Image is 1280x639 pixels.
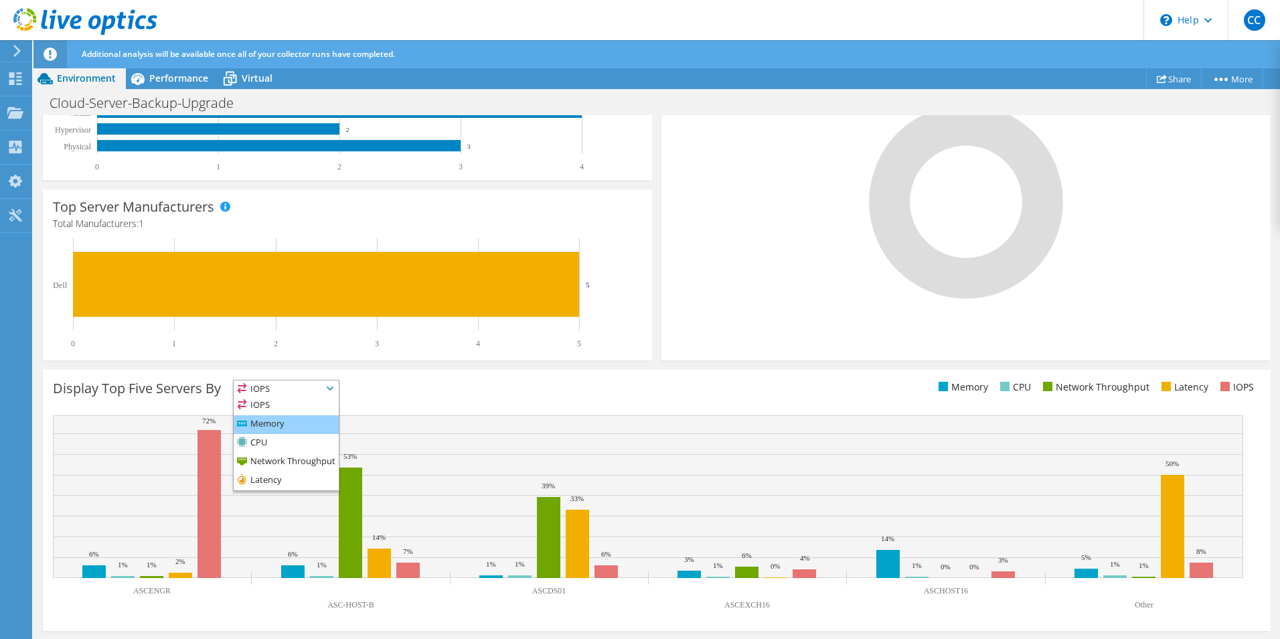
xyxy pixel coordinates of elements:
text: 3 [375,339,379,348]
text: 1% [486,560,496,568]
text: Other [1135,600,1153,610]
text: 1% [713,561,723,569]
text: 6% [288,550,298,558]
text: 5% [1081,553,1091,561]
text: 2 [274,339,278,348]
text: 33% [570,494,584,502]
text: 53% [343,452,357,460]
li: Latency [234,472,339,490]
text: 14% [881,535,894,543]
text: 50% [1166,459,1179,468]
span: Performance [149,72,208,84]
text: 2 [346,127,349,133]
text: 6% [89,550,99,558]
text: 0 [71,339,75,348]
text: 0% [969,563,979,571]
text: ASCENGR [133,586,171,595]
text: 7% [403,547,413,555]
text: 3% [684,555,694,563]
h4: Total Manufacturers: [53,216,642,231]
text: ASCDS01 [532,586,566,595]
span: Additional analysis will be available once all of your collector runs have completed. [82,48,395,60]
text: Physical [64,142,91,151]
text: ASC-HOST-B [327,600,374,610]
text: Dell [53,281,67,290]
text: 3 [467,143,471,150]
text: 3 [459,162,463,171]
text: 6% [601,550,611,558]
text: 14% [372,533,386,541]
text: 1 [172,339,176,348]
text: 0% [771,562,781,570]
span: Virtual [242,72,272,84]
li: Memory [234,415,339,434]
text: 1% [118,561,128,569]
text: 4 [580,162,584,171]
span: 1 [139,217,144,230]
text: 1% [912,561,922,569]
li: IOPS [1217,380,1254,395]
a: More [1201,68,1263,89]
li: Network Throughput [1040,380,1149,395]
text: 1% [1110,560,1120,568]
text: 1% [317,561,327,569]
li: Latency [1158,380,1208,395]
text: 1% [515,560,525,568]
li: Network Throughput [234,453,339,472]
li: CPU [997,380,1031,395]
text: ASCEXCH16 [724,600,770,610]
text: 4% [800,554,810,562]
li: Memory [935,380,988,395]
text: 5 [577,339,581,348]
span: CC [1244,9,1265,31]
text: 0% [941,563,951,571]
text: 1% [1139,561,1149,569]
a: Share [1146,68,1202,89]
text: 39% [542,482,555,490]
text: Hypervisor [55,125,91,135]
li: IOPS [234,397,339,415]
text: 2% [175,557,185,565]
h1: Cloud-Server-Backup-Upgrade [44,96,254,111]
text: 1 [216,162,220,171]
text: 2 [337,162,341,171]
text: 4 [476,339,480,348]
text: 1% [147,561,157,569]
text: 3% [998,556,1008,564]
text: 0 [95,162,99,171]
text: 8% [1196,547,1206,555]
text: 72% [202,417,216,425]
li: CPU [234,434,339,453]
svg: \n [1160,14,1172,26]
text: 5 [586,281,590,289]
span: Environment [57,72,116,84]
h3: Top Server Manufacturers [53,200,214,214]
text: ASCHOST16 [924,586,969,595]
span: IOPS [234,380,339,397]
text: 6% [742,551,752,559]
